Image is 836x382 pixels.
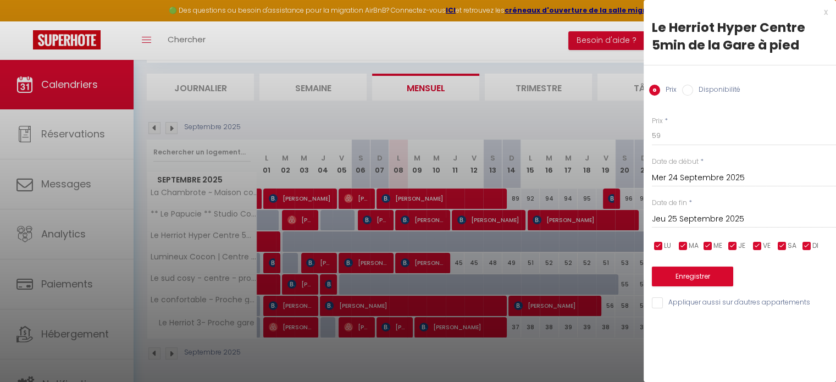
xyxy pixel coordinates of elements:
label: Prix [660,85,677,97]
button: Ouvrir le widget de chat LiveChat [9,4,42,37]
span: VE [763,241,771,251]
label: Prix [652,116,663,126]
button: Enregistrer [652,267,733,286]
label: Date de fin [652,198,687,208]
span: ME [713,241,722,251]
span: JE [738,241,745,251]
span: LU [664,241,671,251]
span: SA [788,241,796,251]
div: x [644,5,828,19]
span: DI [812,241,818,251]
span: MA [689,241,699,251]
label: Date de début [652,157,699,167]
div: Le Herriot Hyper Centre 5min de la Gare à pied [652,19,828,54]
label: Disponibilité [693,85,740,97]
